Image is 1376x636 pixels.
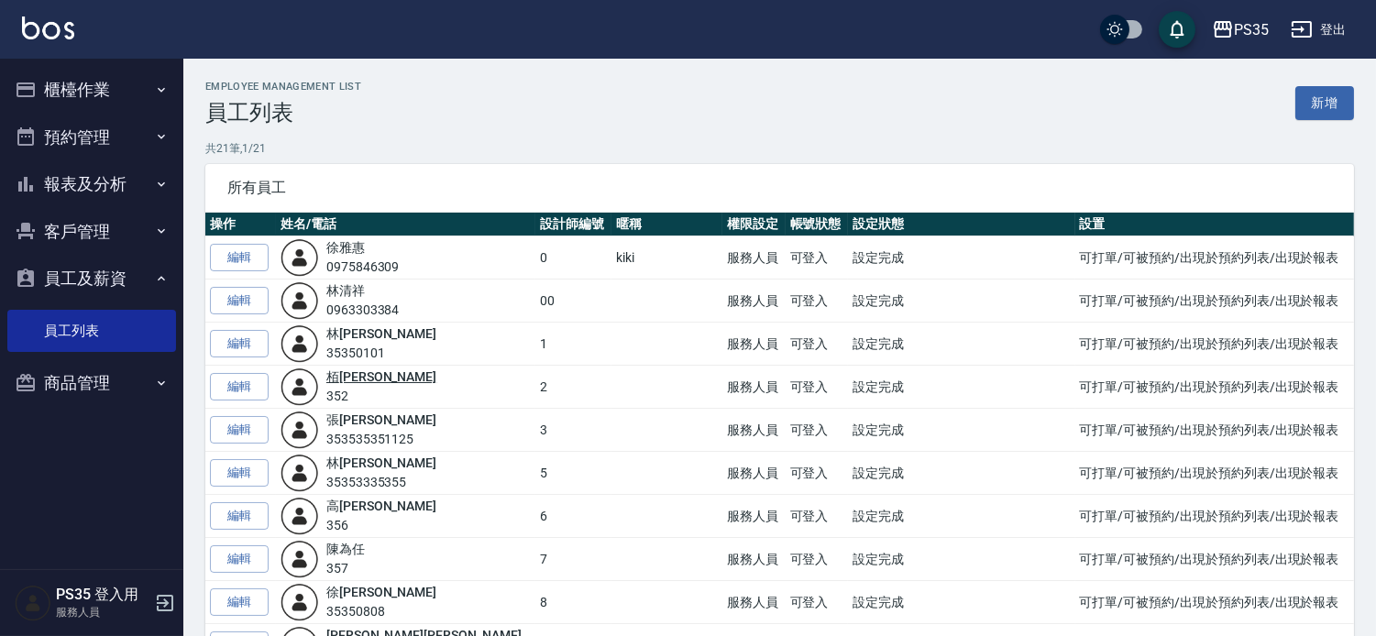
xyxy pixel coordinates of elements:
[7,310,176,352] a: 員工列表
[210,588,269,617] a: 編輯
[1075,213,1354,236] th: 設置
[15,585,51,621] img: Person
[848,366,1075,409] td: 設定完成
[326,283,365,298] a: 林清祥
[1205,11,1276,49] button: PS35
[722,323,785,366] td: 服務人員
[210,373,269,401] a: 編輯
[326,499,436,513] a: 高[PERSON_NAME]
[611,213,722,236] th: 暱稱
[535,236,611,280] td: 0
[22,16,74,39] img: Logo
[535,452,611,495] td: 5
[848,452,1075,495] td: 設定完成
[1159,11,1195,48] button: save
[276,213,535,236] th: 姓名/電話
[535,538,611,581] td: 7
[281,540,319,578] img: user-login-man-human-body-mobile-person-512.png
[210,459,269,488] a: 編輯
[722,409,785,452] td: 服務人員
[281,411,319,449] img: user-login-man-human-body-mobile-person-512.png
[1075,495,1354,538] td: 可打單/可被預約/出現於預約列表/出現於報表
[210,545,269,574] a: 編輯
[786,213,848,236] th: 帳號狀態
[1075,452,1354,495] td: 可打單/可被預約/出現於預約列表/出現於報表
[326,412,436,427] a: 張[PERSON_NAME]
[326,240,365,255] a: 徐雅惠
[1075,323,1354,366] td: 可打單/可被預約/出現於預約列表/出現於報表
[722,280,785,323] td: 服務人員
[1295,86,1354,120] a: 新增
[7,208,176,256] button: 客戶管理
[326,387,436,406] div: 352
[326,542,365,556] a: 陳為任
[281,367,319,406] img: user-login-man-human-body-mobile-person-512.png
[281,238,319,277] img: user-login-man-human-body-mobile-person-512.png
[786,236,848,280] td: 可登入
[281,281,319,320] img: user-login-man-human-body-mobile-person-512.png
[205,100,361,126] h3: 員工列表
[326,559,365,578] div: 357
[326,258,400,277] div: 0975846309
[326,369,436,384] a: 栢[PERSON_NAME]
[611,236,722,280] td: kiki
[281,583,319,621] img: user-login-man-human-body-mobile-person-512.png
[848,213,1075,236] th: 設定狀態
[326,516,436,535] div: 356
[848,538,1075,581] td: 設定完成
[786,495,848,538] td: 可登入
[326,344,436,363] div: 35350101
[7,160,176,208] button: 報表及分析
[1234,18,1269,41] div: PS35
[326,473,436,492] div: 35353335355
[326,430,436,449] div: 353535351125
[210,330,269,358] a: 編輯
[786,323,848,366] td: 可登入
[210,287,269,315] a: 編輯
[535,280,611,323] td: 00
[786,452,848,495] td: 可登入
[326,585,436,599] a: 徐[PERSON_NAME]
[1075,366,1354,409] td: 可打單/可被預約/出現於預約列表/出現於報表
[786,366,848,409] td: 可登入
[786,280,848,323] td: 可登入
[56,604,149,620] p: 服務人員
[227,179,1332,197] span: 所有員工
[1075,538,1354,581] td: 可打單/可被預約/出現於預約列表/出現於報表
[722,213,785,236] th: 權限設定
[326,326,436,341] a: 林[PERSON_NAME]
[722,495,785,538] td: 服務人員
[210,502,269,531] a: 編輯
[535,495,611,538] td: 6
[722,452,785,495] td: 服務人員
[281,324,319,363] img: user-login-man-human-body-mobile-person-512.png
[535,409,611,452] td: 3
[7,66,176,114] button: 櫃檯作業
[7,359,176,407] button: 商品管理
[722,366,785,409] td: 服務人員
[326,602,436,621] div: 35350808
[326,301,400,320] div: 0963303384
[848,495,1075,538] td: 設定完成
[535,366,611,409] td: 2
[281,497,319,535] img: user-login-man-human-body-mobile-person-512.png
[7,114,176,161] button: 預約管理
[1283,13,1354,47] button: 登出
[848,409,1075,452] td: 設定完成
[1075,409,1354,452] td: 可打單/可被預約/出現於預約列表/出現於報表
[281,454,319,492] img: user-login-man-human-body-mobile-person-512.png
[535,581,611,624] td: 8
[535,323,611,366] td: 1
[848,236,1075,280] td: 設定完成
[722,581,785,624] td: 服務人員
[535,213,611,236] th: 設計師編號
[205,140,1354,157] p: 共 21 筆, 1 / 21
[786,538,848,581] td: 可登入
[722,538,785,581] td: 服務人員
[848,280,1075,323] td: 設定完成
[848,323,1075,366] td: 設定完成
[786,581,848,624] td: 可登入
[326,455,436,470] a: 林[PERSON_NAME]
[210,416,269,444] a: 編輯
[205,213,276,236] th: 操作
